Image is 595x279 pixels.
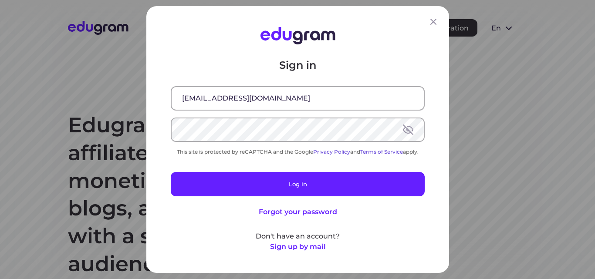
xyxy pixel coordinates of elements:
p: Sign in [171,58,425,72]
button: Forgot your password [258,207,337,217]
img: Edugram Logo [260,27,335,44]
a: Terms of Service [360,148,403,155]
div: This site is protected by reCAPTCHA and the Google and apply. [171,148,425,155]
p: Don't have an account? [171,231,425,242]
input: Email [172,87,424,110]
button: Sign up by mail [270,242,325,252]
a: Privacy Policy [313,148,350,155]
button: Log in [171,172,425,196]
